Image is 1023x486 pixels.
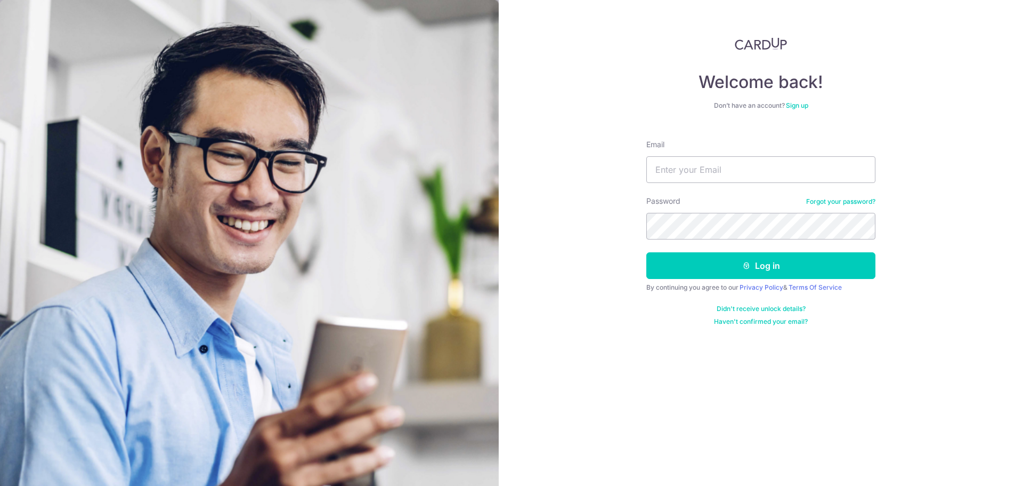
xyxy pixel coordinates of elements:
[735,37,787,50] img: CardUp Logo
[646,156,875,183] input: Enter your Email
[646,196,680,206] label: Password
[740,283,783,291] a: Privacy Policy
[786,101,808,109] a: Sign up
[646,252,875,279] button: Log in
[646,71,875,93] h4: Welcome back!
[646,139,664,150] label: Email
[717,305,806,313] a: Didn't receive unlock details?
[646,283,875,292] div: By continuing you agree to our &
[714,317,808,326] a: Haven't confirmed your email?
[646,101,875,110] div: Don’t have an account?
[789,283,842,291] a: Terms Of Service
[806,197,875,206] a: Forgot your password?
